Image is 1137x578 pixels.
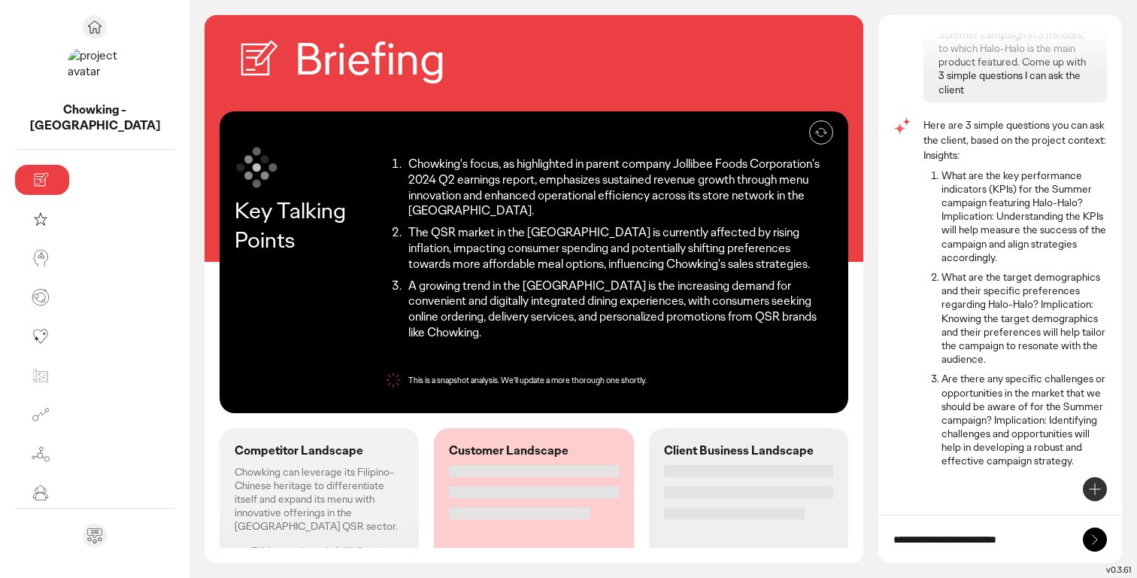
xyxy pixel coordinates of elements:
[941,270,1107,366] li: What are the target demographics and their specific preferences regarding Halo-Halo? Implication:...
[664,443,814,459] p: Client Business Landscape
[941,372,1107,467] li: Are there any specific challenges or opportunities in the market that we should be aware of for t...
[809,120,833,144] button: Refresh
[408,376,647,385] p: This is a snapshot analysis. We'll update a more thorough one shortly.
[235,196,384,254] p: Key Talking Points
[252,546,404,564] p: This is a snapshot analysis. We'll update a more thorough one shortly.
[923,8,1107,102] div: The client is briefing us for their Summer campaign in 3 minutes, to which Halo-Halo is the main ...
[449,443,568,459] p: Customer Landscape
[923,117,1107,148] p: Here are 3 simple questions you can ask the client, based on the project context:
[404,157,833,219] li: Chowking's focus, as highlighted in parent company Jollibee Foods Corporation's 2024 Q2 earnings ...
[295,30,445,89] h2: Briefing
[404,278,833,341] li: A growing trend in the [GEOGRAPHIC_DATA] is the increasing demand for convenient and digitally in...
[15,102,174,134] p: Chowking - Philippines
[235,465,404,534] p: Chowking can leverage its Filipino-Chinese heritage to differentiate itself and expand its menu w...
[941,169,1107,264] li: What are the key performance indicators (KPIs) for the Summer campaign featuring Halo-Halo? Impli...
[235,443,363,459] p: Competitor Landscape
[235,144,280,190] img: symbol
[404,225,833,272] li: The QSR market in the [GEOGRAPHIC_DATA] is currently affected by rising inflation, impacting cons...
[83,524,107,548] div: Send feedback
[68,48,122,102] img: project avatar
[923,148,1107,163] p: Insights:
